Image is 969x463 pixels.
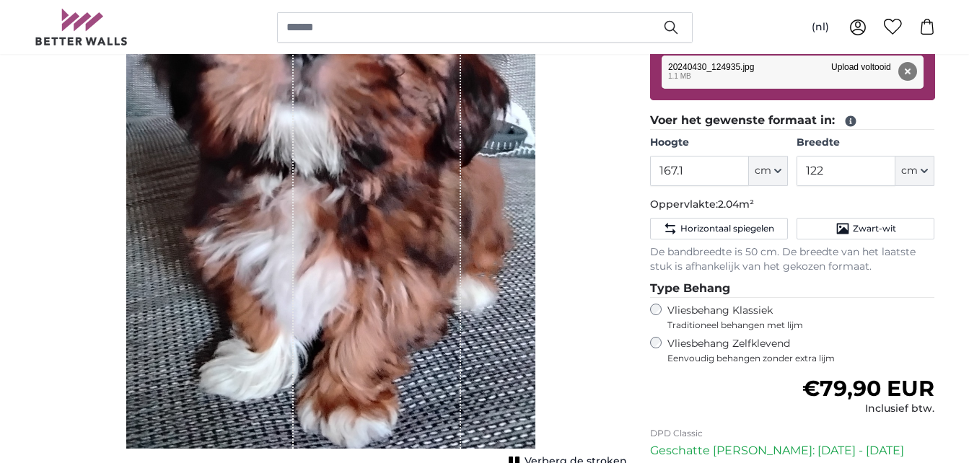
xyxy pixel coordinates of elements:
[650,428,935,439] p: DPD Classic
[797,218,934,239] button: Zwart-wit
[718,198,754,211] span: 2.04m²
[650,136,788,150] label: Hoogte
[802,402,934,416] div: Inclusief btw.
[667,337,935,364] label: Vliesbehang Zelfklevend
[650,442,935,459] p: Geschatte [PERSON_NAME]: [DATE] - [DATE]
[853,223,896,234] span: Zwart-wit
[650,245,935,274] p: De bandbreedte is 50 cm. De breedte van het laatste stuk is afhankelijk van het gekozen formaat.
[650,218,788,239] button: Horizontaal spiegelen
[667,353,935,364] span: Eenvoudig behangen zonder extra lijm
[749,156,788,186] button: cm
[802,375,934,402] span: €79,90 EUR
[755,164,771,178] span: cm
[667,319,908,331] span: Traditioneel behangen met lijm
[680,223,774,234] span: Horizontaal spiegelen
[35,9,128,45] img: Betterwalls
[650,112,935,130] legend: Voer het gewenste formaat in:
[800,14,841,40] button: (nl)
[667,304,908,331] label: Vliesbehang Klassiek
[797,136,934,150] label: Breedte
[895,156,934,186] button: cm
[901,164,918,178] span: cm
[650,280,935,298] legend: Type Behang
[650,198,935,212] p: Oppervlakte:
